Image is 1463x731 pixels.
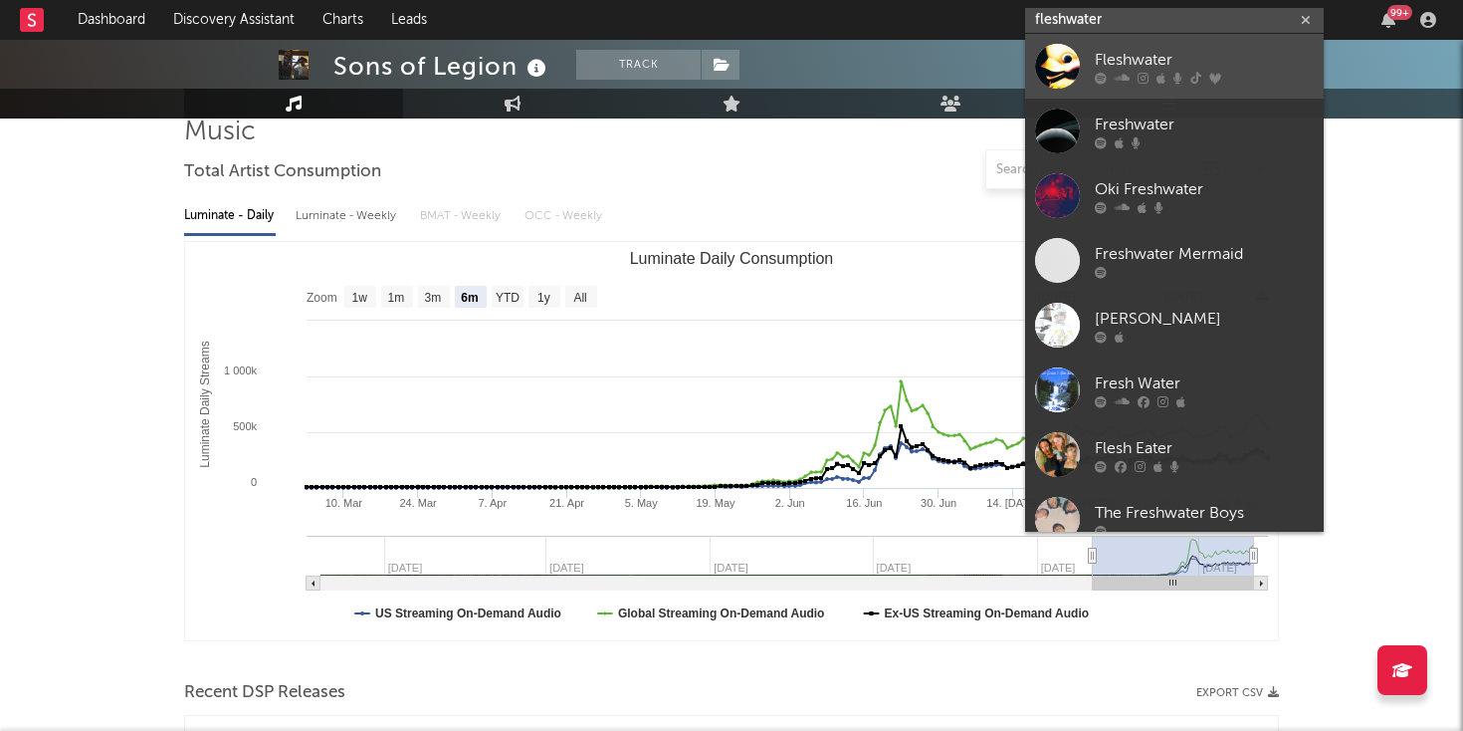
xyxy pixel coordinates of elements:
[399,497,437,509] text: 24. Mar
[1095,436,1314,460] div: Flesh Eater
[461,291,478,305] text: 6m
[233,420,257,432] text: 500k
[1025,34,1324,99] a: Fleshwater
[251,476,257,488] text: 0
[618,607,825,620] text: Global Streaming On-Demand Audio
[1196,687,1279,699] button: Export CSV
[184,121,256,144] span: Music
[1095,242,1314,266] div: Freshwater Mermaid
[1381,12,1395,28] button: 99+
[333,50,551,83] div: Sons of Legion
[185,242,1278,640] svg: Luminate Daily Consumption
[573,291,586,305] text: All
[375,607,561,620] text: US Streaming On-Demand Audio
[1095,48,1314,72] div: Fleshwater
[184,681,345,705] span: Recent DSP Releases
[224,365,258,376] text: 1 000k
[1025,163,1324,228] a: Oki Freshwater
[986,162,1196,178] input: Search by song name or URL
[352,291,368,305] text: 1w
[425,291,442,305] text: 3m
[1095,501,1314,525] div: The Freshwater Boys
[549,497,584,509] text: 21. Apr
[1025,99,1324,163] a: Freshwater
[325,497,363,509] text: 10. Mar
[388,291,405,305] text: 1m
[1025,293,1324,358] a: [PERSON_NAME]
[1025,358,1324,422] a: Fresh Water
[478,497,507,509] text: 7. Apr
[775,497,805,509] text: 2. Jun
[1025,228,1324,293] a: Freshwater Mermaid
[1095,307,1314,331] div: [PERSON_NAME]
[576,50,701,80] button: Track
[296,199,400,233] div: Luminate - Weekly
[307,291,337,305] text: Zoom
[846,497,882,509] text: 16. Jun
[885,607,1090,620] text: Ex-US Streaming On-Demand Audio
[1025,422,1324,487] a: Flesh Eater
[1095,113,1314,136] div: Freshwater
[1095,177,1314,201] div: Oki Freshwater
[184,199,276,233] div: Luminate - Daily
[625,497,659,509] text: 5. May
[630,250,834,267] text: Luminate Daily Consumption
[696,497,735,509] text: 19. May
[198,341,212,467] text: Luminate Daily Streams
[986,497,1039,509] text: 14. [DATE]
[1025,487,1324,552] a: The Freshwater Boys
[496,291,520,305] text: YTD
[921,497,956,509] text: 30. Jun
[1387,5,1412,20] div: 99 +
[537,291,550,305] text: 1y
[1095,371,1314,395] div: Fresh Water
[1025,8,1324,33] input: Search for artists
